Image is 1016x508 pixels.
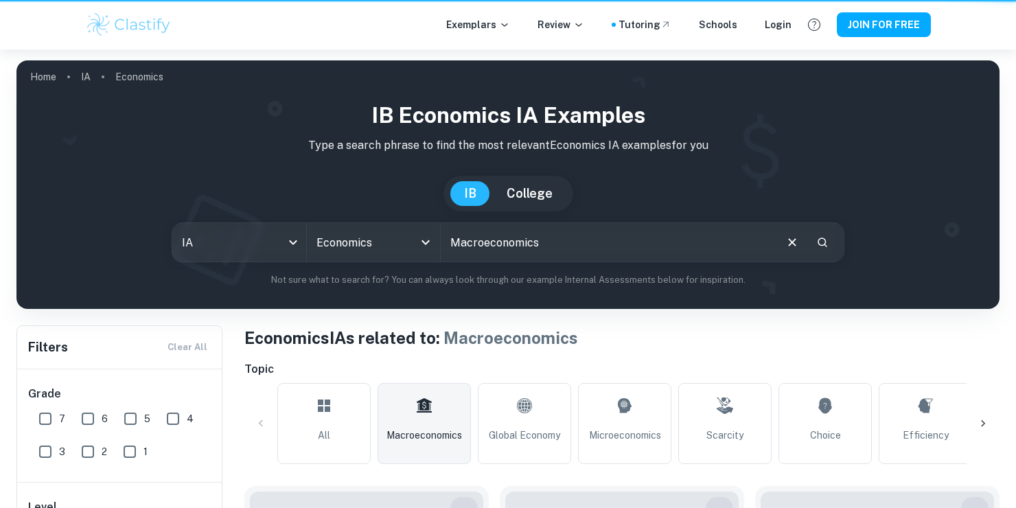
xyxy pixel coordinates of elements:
[102,444,107,459] span: 2
[59,411,65,426] span: 7
[416,233,435,252] button: Open
[810,428,841,443] span: Choice
[244,361,1000,378] h6: Topic
[244,325,1000,350] h1: Economics IAs related to:
[27,273,989,287] p: Not sure what to search for? You can always look through our example Internal Assessments below f...
[28,338,68,357] h6: Filters
[318,428,330,443] span: All
[538,17,584,32] p: Review
[837,12,931,37] button: JOIN FOR FREE
[187,411,194,426] span: 4
[102,411,108,426] span: 6
[27,99,989,132] h1: IB Economics IA examples
[16,60,1000,309] img: profile cover
[706,428,743,443] span: Scarcity
[811,231,834,254] button: Search
[27,137,989,154] p: Type a search phrase to find the most relevant Economics IA examples for you
[115,69,163,84] p: Economics
[172,223,306,262] div: IA
[28,386,212,402] h6: Grade
[446,17,510,32] p: Exemplars
[443,328,578,347] span: Macroeconomics
[779,229,805,255] button: Clear
[493,181,566,206] button: College
[903,428,949,443] span: Efficiency
[765,17,792,32] a: Login
[489,428,560,443] span: Global Economy
[386,428,462,443] span: Macroeconomics
[589,428,661,443] span: Microeconomics
[143,444,148,459] span: 1
[144,411,150,426] span: 5
[699,17,737,32] a: Schools
[803,13,826,36] button: Help and Feedback
[59,444,65,459] span: 3
[81,67,91,86] a: IA
[441,223,774,262] input: E.g. smoking and tax, tariffs, global economy...
[85,11,172,38] img: Clastify logo
[30,67,56,86] a: Home
[619,17,671,32] a: Tutoring
[450,181,490,206] button: IB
